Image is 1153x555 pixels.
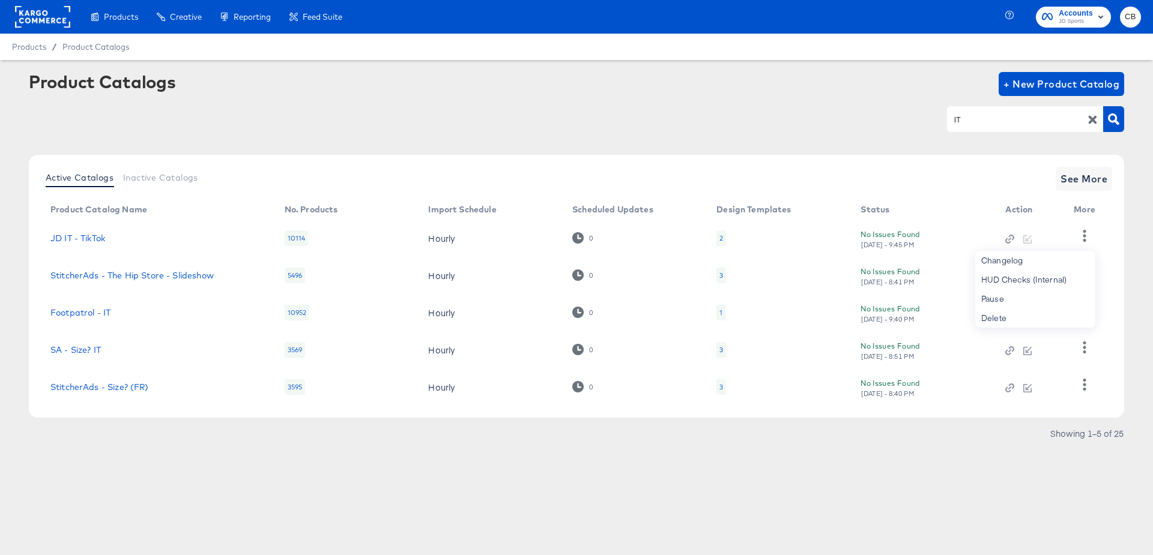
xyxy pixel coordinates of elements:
[303,12,342,22] span: Feed Suite
[975,251,1095,270] div: Changelog
[285,342,306,358] div: 3569
[1125,10,1136,24] span: CB
[419,331,563,368] td: Hourly
[572,381,593,392] div: 0
[1003,76,1119,92] span: + New Product Catalog
[719,345,723,355] div: 3
[719,382,723,392] div: 3
[419,220,563,257] td: Hourly
[1120,7,1141,28] button: CB
[428,205,496,214] div: Import Schedule
[719,308,722,317] div: 1
[419,257,563,294] td: Hourly
[975,308,1095,328] div: Delete
[104,12,138,22] span: Products
[952,113,1080,127] input: Search Product Catalogs
[572,307,593,318] div: 0
[572,205,653,214] div: Scheduled Updates
[589,234,593,242] div: 0
[1064,200,1110,220] th: More
[285,230,309,246] div: 10114
[1061,170,1107,187] span: See More
[46,173,113,182] span: Active Catalogs
[996,200,1064,220] th: Action
[50,233,105,243] a: JD IT - TikTok
[419,294,563,331] td: Hourly
[716,342,726,358] div: 3
[12,42,46,52] span: Products
[1059,17,1093,26] span: JD Sports
[975,270,1095,289] div: HUD Checks (Internal)
[999,72,1124,96] button: + New Product Catalog
[170,12,202,22] span: Creative
[572,232,593,244] div: 0
[29,72,175,91] div: Product Catalogs
[716,379,726,395] div: 3
[50,382,149,392] a: StitcherAds - Size? (FR)
[1059,7,1093,20] span: Accounts
[50,308,110,317] a: Footpatrol - IT
[50,345,101,355] a: SA - Size? IT
[716,268,726,283] div: 3
[419,368,563,406] td: Hourly
[1050,429,1124,437] div: Showing 1–5 of 25
[719,233,723,243] div: 2
[589,308,593,317] div: 0
[285,205,338,214] div: No. Products
[851,200,996,220] th: Status
[234,12,271,22] span: Reporting
[589,383,593,391] div: 0
[285,268,306,283] div: 5496
[1036,7,1111,28] button: AccountsJD Sports
[285,305,310,320] div: 10952
[716,305,725,320] div: 1
[719,271,723,280] div: 3
[589,271,593,280] div: 0
[123,173,198,182] span: Inactive Catalogs
[572,269,593,281] div: 0
[716,230,726,246] div: 2
[285,379,306,395] div: 3595
[62,42,129,52] a: Product Catalogs
[50,271,214,280] a: StitcherAds - The Hip Store - Slideshow
[716,205,791,214] div: Design Templates
[46,42,62,52] span: /
[1056,167,1112,191] button: See More
[975,289,1095,308] div: Pause
[589,346,593,354] div: 0
[50,205,147,214] div: Product Catalog Name
[572,344,593,355] div: 0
